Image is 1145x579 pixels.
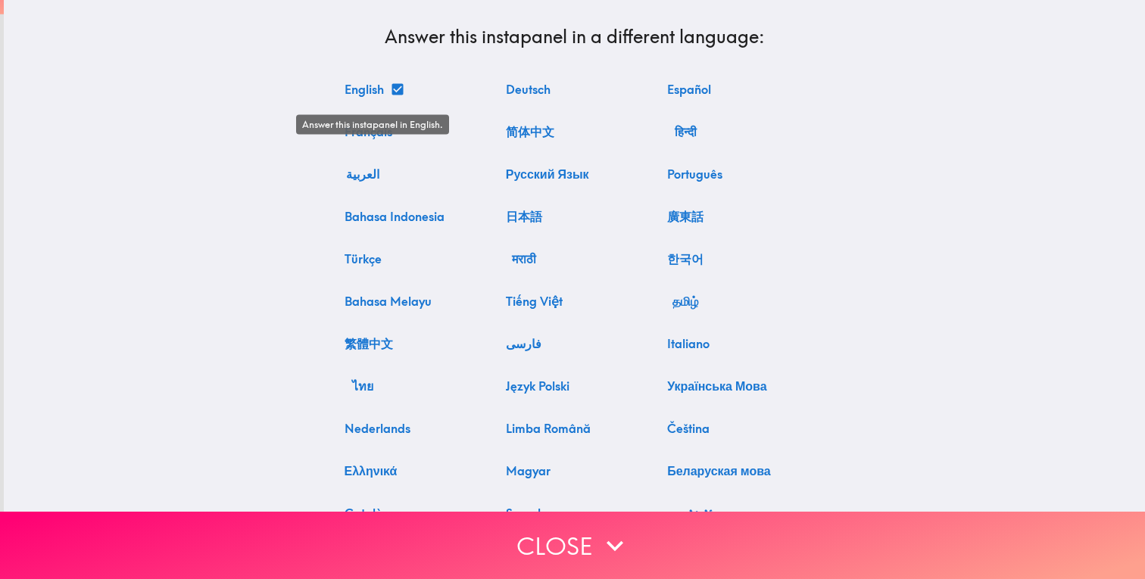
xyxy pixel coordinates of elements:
button: Odpowiedz na ten instapanel w języku polskim. [500,371,576,401]
button: بۇ instapanel غا ئۇيغۇرچە جاۋاب بېرىڭ. [661,498,718,528]
button: Ответьте на этот instapanel на русском языке. [500,159,595,189]
button: Odpovězte na tento instapanel v češtině. [661,413,716,444]
button: Răspundeți la acest instapanel în limba română. [500,413,597,444]
button: Beantworten Sie dieses instapanel auf Deutsch. [500,74,557,104]
button: Svara på denna instapanel på svenska. [500,498,557,528]
button: 用简体中文回答这个instapanel。 [500,117,560,147]
button: Bu instapanel'i Türkçe olarak yanıtlayın. [339,244,388,274]
button: Válaszoljon erre az instapanel-re magyarul. [500,456,557,486]
button: या instapanel ला मराठीत उत्तर द्या. [500,244,548,274]
button: このinstapanelに日本語で回答してください。 [500,201,548,232]
button: به این instapanel به زبان فارسی پاسخ دهید. [500,328,548,359]
button: أجب على هذا instapanel باللغة العربية. [339,159,387,189]
button: Beantwoord dit instapanel in het Nederlands. [339,413,417,444]
button: Responde a este instapanel en español. [661,74,717,104]
button: Answer this instapanel in English. [339,74,408,104]
button: ตอบ instapanel นี้เป็นภาษาไทย. [339,371,387,401]
button: Trả lời instapanel này bằng tiếng Việt. [500,286,569,316]
button: Jawab instapanel ini dalam Bahasa Melayu. [339,286,438,316]
button: Дайте відповідь на цей instapanel українською мовою. [661,371,772,401]
button: 用廣東話回答呢個instapanel。 [661,201,710,232]
button: இந்த instapanel-ஐ தமிழில் பதிலளிக்கவும். [661,286,710,316]
button: Απαντήστε σε αυτό το instapanel στα Ελληνικά. [339,456,404,486]
h4: Answer this instapanel in a different language: [339,24,811,50]
div: Answer this instapanel in English. [296,115,449,135]
button: इस instapanel को हिंदी में उत्तर दें। [661,117,710,147]
button: Responeu aquest instapanel en català. [339,498,389,528]
button: Адкажыце на гэты instapanel па-беларуску. [661,456,777,486]
button: Rispondi a questo instapanel in italiano. [661,328,716,359]
button: 이 instapanel에 한국어로 답하세요. [661,244,710,274]
button: Responda a este instapanel em português. [661,159,728,189]
button: Jawab instapanel ini dalam Bahasa Indonesia. [339,201,451,232]
button: 用繁體中文回答這個instapanel。 [339,328,399,359]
